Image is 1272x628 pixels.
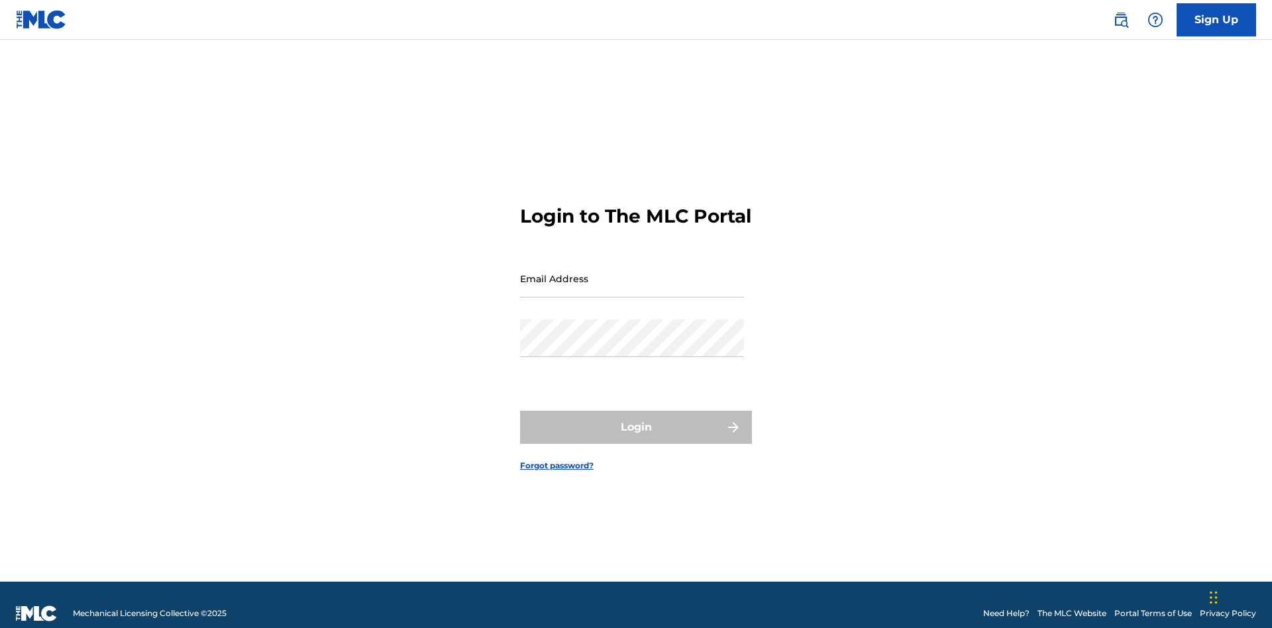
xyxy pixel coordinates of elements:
div: Help [1142,7,1169,33]
span: Mechanical Licensing Collective © 2025 [73,607,227,619]
div: Drag [1210,578,1218,617]
h3: Login to The MLC Portal [520,205,751,228]
a: Privacy Policy [1200,607,1256,619]
a: Portal Terms of Use [1114,607,1192,619]
a: Public Search [1108,7,1134,33]
iframe: Chat Widget [1206,564,1272,628]
img: help [1147,12,1163,28]
img: MLC Logo [16,10,67,29]
a: Sign Up [1177,3,1256,36]
a: Forgot password? [520,460,594,472]
a: Need Help? [983,607,1030,619]
img: logo [16,605,57,621]
a: The MLC Website [1037,607,1106,619]
img: search [1113,12,1129,28]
